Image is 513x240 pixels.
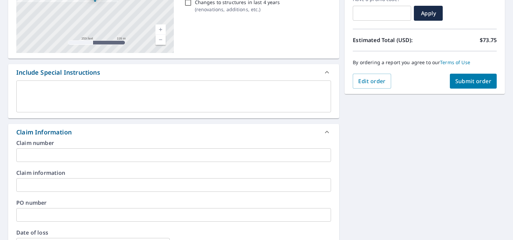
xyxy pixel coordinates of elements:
div: Include Special Instructions [16,68,100,77]
div: Claim Information [16,128,72,137]
p: Estimated Total (USD): [353,36,425,44]
div: Claim Information [8,124,339,140]
a: Terms of Use [440,59,470,66]
p: By ordering a report you agree to our [353,59,497,66]
span: Edit order [358,77,386,85]
p: ( renovations, additions, etc. ) [195,6,280,13]
label: Date of loss [16,230,170,235]
div: Include Special Instructions [8,64,339,80]
span: Apply [419,10,437,17]
a: Current Level 17, Zoom In [155,24,166,35]
button: Submit order [450,74,497,89]
label: Claim information [16,170,331,176]
span: Submit order [455,77,492,85]
button: Edit order [353,74,391,89]
button: Apply [414,6,443,21]
p: $73.75 [480,36,497,44]
label: Claim number [16,140,331,146]
a: Current Level 17, Zoom Out [155,35,166,45]
label: PO number [16,200,331,205]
